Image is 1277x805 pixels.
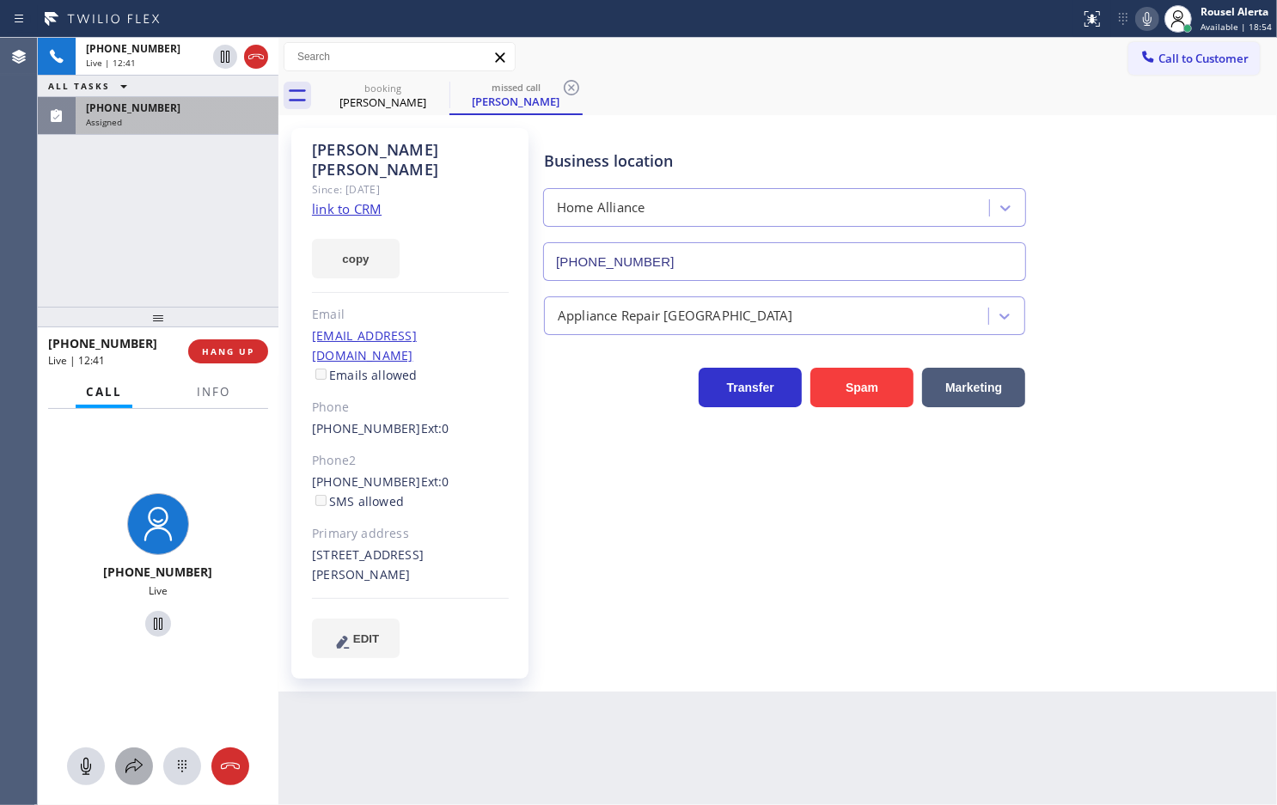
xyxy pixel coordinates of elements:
label: Emails allowed [312,367,418,383]
span: [PHONE_NUMBER] [104,564,213,580]
span: Assigned [86,116,122,128]
div: Home Alliance [557,198,645,218]
input: Emails allowed [315,369,327,380]
a: link to CRM [312,200,382,217]
button: Transfer [699,368,802,407]
div: Email [312,305,509,325]
span: [PHONE_NUMBER] [48,335,157,351]
button: Marketing [922,368,1025,407]
div: Phone2 [312,451,509,471]
div: missed call [451,81,581,94]
button: Call [76,375,132,409]
input: Phone Number [543,242,1026,281]
div: Primary address [312,524,509,544]
button: copy [312,239,400,278]
button: HANG UP [188,339,268,363]
input: Search [284,43,515,70]
div: [PERSON_NAME] [PERSON_NAME] [312,140,509,180]
span: EDIT [353,632,379,645]
button: Hang up [211,747,249,785]
button: Hold Customer [213,45,237,69]
button: Info [186,375,241,409]
span: Live | 12:41 [48,353,105,368]
div: Phone [312,398,509,418]
span: Ext: 0 [421,473,449,490]
div: Since: [DATE] [312,180,509,199]
a: [EMAIL_ADDRESS][DOMAIN_NAME] [312,327,417,363]
input: SMS allowed [315,495,327,506]
a: [PHONE_NUMBER] [312,420,421,436]
button: Mute [67,747,105,785]
div: Appliance Repair [GEOGRAPHIC_DATA] [558,306,793,326]
div: [PERSON_NAME] [451,94,581,109]
span: Call [86,384,122,399]
span: Live [149,583,168,598]
div: Business location [544,149,1025,173]
span: Ext: 0 [421,420,449,436]
div: Rousel Alerta [1201,4,1272,19]
div: [PERSON_NAME] [318,95,448,110]
div: [STREET_ADDRESS][PERSON_NAME] [312,546,509,585]
button: Open dialpad [163,747,201,785]
button: Mute [1135,7,1159,31]
span: Available | 18:54 [1201,21,1272,33]
button: Hold Customer [145,611,171,637]
button: Spam [810,368,913,407]
label: SMS allowed [312,493,404,509]
div: booking [318,82,448,95]
button: Call to Customer [1128,42,1260,75]
span: [PHONE_NUMBER] [86,101,180,115]
span: Live | 12:41 [86,57,136,69]
span: ALL TASKS [48,80,110,92]
div: Mo Joseph [318,76,448,115]
span: Call to Customer [1158,51,1249,66]
button: ALL TASKS [38,76,144,96]
span: Info [197,384,230,399]
span: [PHONE_NUMBER] [86,41,180,56]
div: Diane Luna [451,76,581,113]
button: Open directory [115,747,153,785]
button: Hang up [244,45,268,69]
span: HANG UP [202,345,254,357]
a: [PHONE_NUMBER] [312,473,421,490]
button: EDIT [312,619,400,658]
